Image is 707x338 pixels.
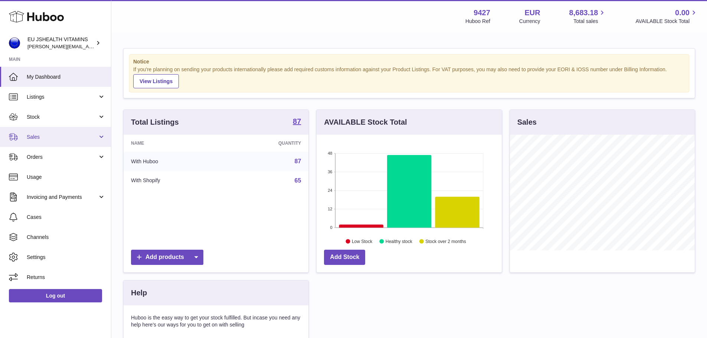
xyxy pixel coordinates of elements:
span: AVAILABLE Stock Total [635,18,698,25]
span: Channels [27,234,105,241]
text: 36 [328,170,333,174]
a: Add Stock [324,250,365,265]
span: 8,683.18 [569,8,598,18]
h3: Help [131,288,147,298]
a: 65 [295,177,301,184]
th: Name [124,135,223,152]
strong: Notice [133,58,685,65]
h3: Sales [517,117,537,127]
span: Usage [27,174,105,181]
a: Log out [9,289,102,302]
div: Huboo Ref [465,18,490,25]
div: Currency [519,18,540,25]
span: Orders [27,154,98,161]
text: 12 [328,207,333,211]
text: 48 [328,151,333,155]
span: Returns [27,274,105,281]
a: Add products [131,250,203,265]
div: EU JSHEALTH VITAMINS [27,36,94,50]
span: Cases [27,214,105,221]
text: Healthy stock [386,239,413,244]
text: Low Stock [352,239,373,244]
a: View Listings [133,74,179,88]
span: Sales [27,134,98,141]
span: [PERSON_NAME][EMAIL_ADDRESS][DOMAIN_NAME] [27,43,149,49]
span: Listings [27,93,98,101]
img: laura@jessicasepel.com [9,37,20,49]
p: Huboo is the easy way to get your stock fulfilled. But incase you need any help here's our ways f... [131,314,301,328]
h3: Total Listings [131,117,179,127]
th: Quantity [223,135,309,152]
span: Total sales [573,18,606,25]
text: 24 [328,188,333,193]
span: Stock [27,114,98,121]
a: 87 [295,158,301,164]
a: 0.00 AVAILABLE Stock Total [635,8,698,25]
strong: EUR [524,8,540,18]
span: 0.00 [675,8,690,18]
a: 87 [293,118,301,127]
td: With Shopify [124,171,223,190]
div: If you're planning on sending your products internationally please add required customs informati... [133,66,685,88]
span: Invoicing and Payments [27,194,98,201]
text: Stock over 2 months [426,239,466,244]
h3: AVAILABLE Stock Total [324,117,407,127]
text: 0 [330,225,333,230]
a: 8,683.18 Total sales [569,8,607,25]
span: My Dashboard [27,73,105,81]
span: Settings [27,254,105,261]
td: With Huboo [124,152,223,171]
strong: 9427 [474,8,490,18]
strong: 87 [293,118,301,125]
